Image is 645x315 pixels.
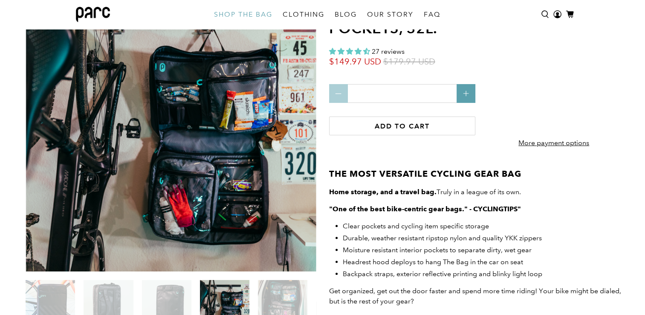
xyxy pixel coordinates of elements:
[343,270,542,278] span: Backpack straps, exterior reflective printing and blinky light loop
[383,56,435,67] span: $179.97 USD
[329,188,334,196] strong: H
[343,222,489,230] span: Clear pockets and cycling item specific storage
[334,188,437,196] strong: ome storage, and a travel bag.
[495,132,613,159] a: More payment options
[372,47,405,55] span: 27 reviews
[278,3,330,26] a: CLOTHING
[343,246,532,254] span: Moisture resistant interior pockets to separate dirty, wet gear
[329,205,521,213] strong: "One of the best bike-centric gear bags." - CYCLINGTIPS"
[209,3,278,26] a: SHOP THE BAG
[334,188,521,196] span: Truly in a league of its own.
[375,122,430,130] span: Add to cart
[329,47,370,55] span: 4.33 stars
[362,3,419,26] a: OUR STORY
[76,7,110,22] img: parc bag logo
[343,234,542,242] span: Durable, weather resistant ripstop nylon and quality YKK zippers
[329,56,381,67] span: $149.97 USD
[329,169,521,179] strong: THE MOST VERSATILE CYCLING GEAR BAG
[330,3,362,26] a: BLOG
[343,258,523,266] span: Headrest hood deploys to hang The Bag in the car on seat
[329,287,621,305] span: Get organized, get out the door faster and spend more time riding! Your bike might be dialed, but...
[329,4,633,37] h1: THE BAG - cycling gear bag. 16 pockets, 32L.
[329,117,476,135] button: Add to cart
[419,3,445,26] a: FAQ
